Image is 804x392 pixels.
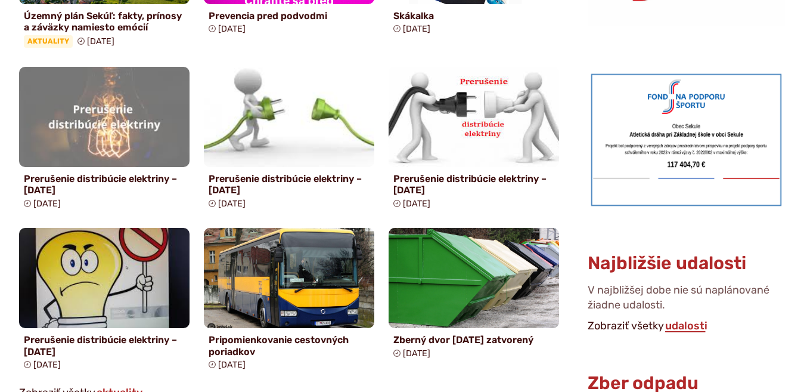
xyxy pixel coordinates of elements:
[24,334,185,357] h4: Prerušenie distribúcie elektriny – [DATE]
[389,228,559,363] a: Zberný dvor [DATE] zatvorený [DATE]
[204,67,374,214] a: Prerušenie distribúcie elektriny – [DATE] [DATE]
[209,173,370,196] h4: Prerušenie distribúcie elektriny – [DATE]
[403,24,430,34] span: [DATE]
[33,360,61,370] span: [DATE]
[403,348,430,359] span: [DATE]
[209,10,370,21] h4: Prevencia pred podvodmi
[204,228,374,375] a: Pripomienkovanie cestovných poriadkov [DATE]
[389,67,559,214] a: Prerušenie distribúcie elektriny – [DATE] [DATE]
[87,36,114,47] span: [DATE]
[19,67,190,214] a: Prerušenie distribúcie elektriny – [DATE] [DATE]
[588,317,785,335] p: Zobraziť všetky
[209,334,370,357] h4: Pripomienkovanie cestovných poriadkov
[218,199,246,209] span: [DATE]
[664,319,709,332] a: Zobraziť všetky udalosti
[24,10,185,33] h4: Územný plán Sekúľ: fakty, prínosy a záväzky namiesto emócií
[24,35,73,47] span: Aktuality
[588,283,785,317] p: V najbližšej dobe nie sú naplánované žiadne udalosti.
[19,228,190,375] a: Prerušenie distribúcie elektriny – [DATE] [DATE]
[588,70,785,210] img: draha.png
[24,173,185,196] h4: Prerušenie distribúcie elektriny – [DATE]
[588,254,746,273] h3: Najbližšie udalosti
[218,24,246,34] span: [DATE]
[218,360,246,370] span: [DATE]
[403,199,430,209] span: [DATE]
[393,173,554,196] h4: Prerušenie distribúcie elektriny – [DATE]
[33,199,61,209] span: [DATE]
[393,10,554,21] h4: Skákalka
[393,334,554,345] h4: Zberný dvor [DATE] zatvorený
